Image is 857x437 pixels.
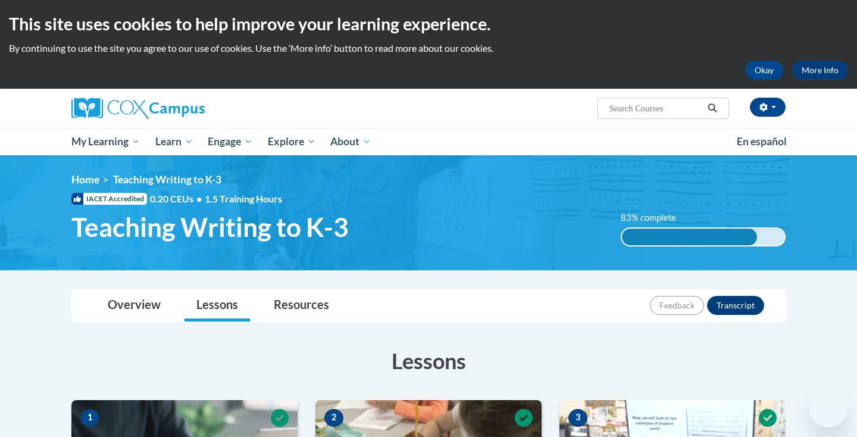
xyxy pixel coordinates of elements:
a: Cox Campus [71,98,298,119]
a: En español [729,129,795,154]
iframe: Button to launch messaging window [809,389,847,427]
button: Okay [745,61,783,80]
a: Resources [262,290,341,321]
a: Lessons [184,290,250,321]
button: Account Settings [750,98,786,117]
label: 83% complete [621,211,689,224]
span: 2 [324,409,343,427]
span: Engage [208,135,252,149]
span: Learn [155,135,193,149]
img: Cox Campus [71,98,205,119]
input: Search Courses [608,101,703,116]
a: Overview [96,290,173,321]
p: By continuing to use the site you agree to our use of cookies. Use the ‘More info’ button to read... [9,42,848,55]
span: About [330,135,371,149]
span: 0.20 CEUs [150,192,205,205]
h3: Lessons [71,346,786,376]
button: Transcript [707,296,764,315]
button: Search [703,101,721,116]
h2: This site uses cookies to help improve your learning experience. [9,12,848,36]
span: Teaching Writing to K-3 [113,173,221,186]
span: IACET Accredited [71,193,147,205]
span: 3 [568,409,587,427]
div: Main menu [54,128,803,155]
button: Feedback [650,296,704,315]
span: 1 [80,409,99,427]
div: 83% complete [622,229,757,245]
span: Explore [268,135,315,149]
span: My Learning [71,135,140,149]
a: About [323,128,379,155]
a: My Learning [64,128,148,155]
a: Home [71,173,99,186]
a: Engage [200,128,260,155]
a: More Info [792,61,848,80]
span: • [196,193,202,204]
a: Learn [148,128,201,155]
span: En español [737,135,787,148]
span: Teaching Writing to K-3 [71,211,349,243]
span: 1.5 Training Hours [205,193,282,204]
a: Explore [260,128,323,155]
